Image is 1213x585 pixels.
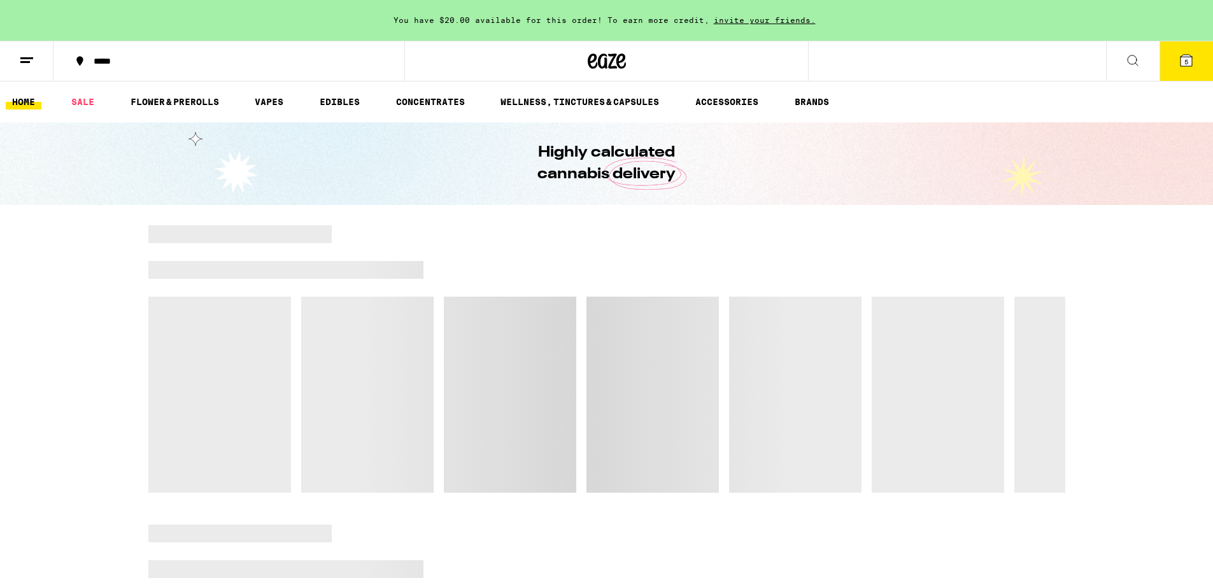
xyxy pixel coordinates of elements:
a: VAPES [248,94,290,109]
a: ACCESSORIES [689,94,765,109]
a: CONCENTRATES [390,94,471,109]
a: HOME [6,94,41,109]
button: 5 [1160,41,1213,81]
a: FLOWER & PREROLLS [124,94,225,109]
span: You have $20.00 available for this order! To earn more credit, [394,16,709,24]
a: EDIBLES [313,94,366,109]
h1: Highly calculated cannabis delivery [502,142,712,185]
span: invite your friends. [709,16,820,24]
a: SALE [65,94,101,109]
a: WELLNESS, TINCTURES & CAPSULES [494,94,665,109]
span: 5 [1184,58,1188,66]
a: BRANDS [788,94,835,109]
